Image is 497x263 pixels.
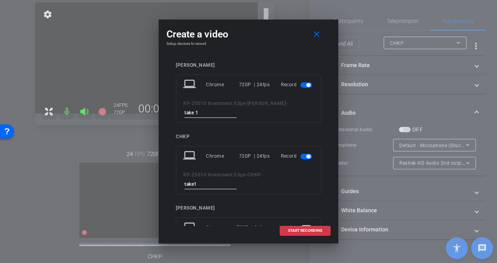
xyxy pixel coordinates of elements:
div: Record [281,78,314,92]
mat-icon: laptop [183,220,197,235]
span: - [261,172,263,178]
span: - [286,101,288,106]
span: [PERSON_NAME] [247,101,286,106]
mat-icon: laptop [183,149,197,163]
div: Create a video [166,27,331,41]
mat-icon: laptop [183,78,197,92]
span: CHKP [247,172,261,178]
button: START RECORDING [280,226,331,236]
div: 720P | 24fps [239,149,270,163]
div: Inactive [279,220,314,235]
div: Chrome [206,220,237,235]
span: START RECORDING [288,229,322,233]
mat-icon: close [312,30,322,39]
span: - [245,101,247,106]
div: 720P | 24fps [239,78,270,92]
input: ENTER HERE [184,108,237,118]
input: ENTER HERE [184,179,237,189]
div: Record [281,149,314,163]
div: Chrome [206,78,239,92]
div: CHKP [176,134,321,140]
span: RP-25010 Investment Edge [183,172,245,178]
span: RP-25010 Investment Edge [183,101,245,106]
h4: Setup devices to record [166,41,331,46]
div: Chrome [206,149,239,163]
div: 720P | 24fps [237,220,268,235]
span: - [245,172,247,178]
div: [PERSON_NAME] [176,205,321,211]
div: [PERSON_NAME] [176,62,321,68]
